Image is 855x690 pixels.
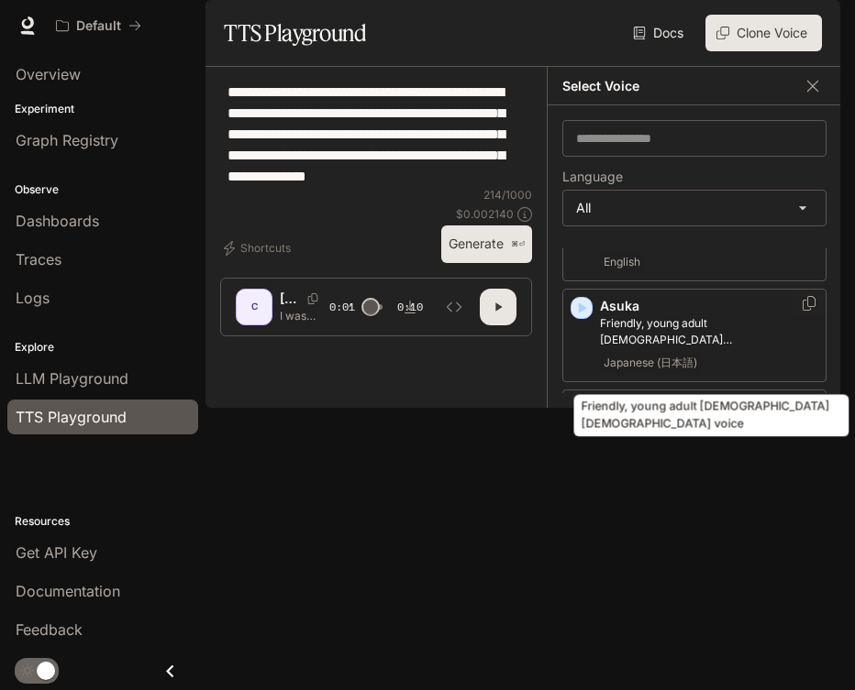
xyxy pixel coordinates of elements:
button: Clone Voice [705,15,822,51]
p: I was very young. When I was four or five, I really liked the piano. I liked music, I really like... [280,308,329,323]
button: Generate⌘⏎ [441,225,532,263]
p: ⌘⏎ [511,239,525,250]
button: Inspect [436,289,472,325]
button: All workspaces [48,7,150,44]
p: Friendly, young adult Japanese female voice [600,315,818,348]
div: Friendly, young adult [DEMOGRAPHIC_DATA] [DEMOGRAPHIC_DATA] voice [574,395,849,437]
button: Download audio [392,289,428,325]
span: 0:01 [329,298,355,316]
p: 214 / 1000 [483,187,532,203]
a: Docs [629,15,691,51]
button: Copy Voice ID [800,296,818,311]
button: Copy Voice ID [300,293,326,304]
div: C [239,292,269,322]
p: [PERSON_NAME] [280,290,300,308]
p: Language [562,170,623,183]
p: $ 0.002140 [456,206,514,222]
p: Default [76,18,121,34]
div: All [563,191,826,225]
button: Shortcuts [220,234,298,263]
h1: TTS Playground [224,15,366,51]
span: Japanese (日本語) [600,352,701,374]
span: English [600,251,644,273]
p: Asuka [600,297,818,315]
